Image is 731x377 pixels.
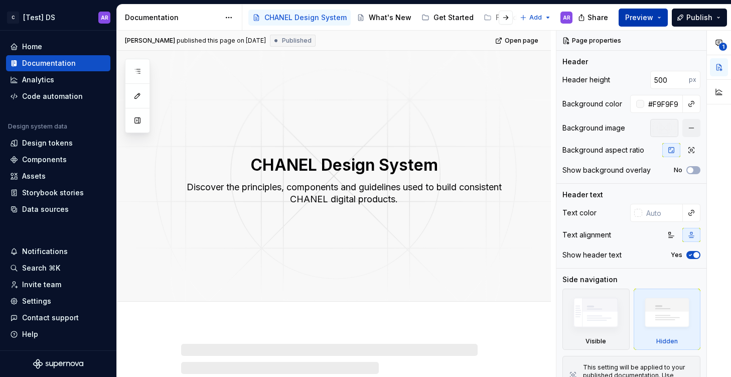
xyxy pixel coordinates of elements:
div: Settings [22,296,51,306]
div: Hidden [656,337,678,345]
div: Help [22,329,38,339]
button: Add [517,11,554,25]
button: Search ⌘K [6,260,110,276]
textarea: CHANEL Design System [179,153,509,177]
a: Components [6,152,110,168]
div: Data sources [22,204,69,214]
div: What's New [369,13,411,23]
span: 1 [719,43,727,51]
a: Analytics [6,72,110,88]
div: Header text [562,190,603,200]
button: Help [6,326,110,342]
span: [PERSON_NAME] [125,37,175,45]
a: What's New [353,10,415,26]
div: Show background overlay [562,165,651,175]
div: Home [22,42,42,52]
div: Hidden [634,289,701,350]
label: No [674,166,682,174]
input: Auto [650,71,689,89]
div: Background image [562,123,625,133]
div: Header height [562,75,610,85]
a: Assets [6,168,110,184]
a: Settings [6,293,110,309]
a: Home [6,39,110,55]
div: Text alignment [562,230,611,240]
a: Data sources [6,201,110,217]
div: published this page on [DATE] [177,37,266,45]
button: Notifications [6,243,110,260]
div: Design tokens [22,138,73,148]
div: Visible [586,337,606,345]
span: Preview [625,13,653,23]
button: C[Test] DSAR [2,7,114,28]
div: Text color [562,208,597,218]
span: Share [588,13,608,23]
a: Documentation [6,55,110,71]
button: Preview [619,9,668,27]
div: [Test] DS [23,13,55,23]
div: Contact support [22,313,79,323]
div: Visible [562,289,630,350]
div: Analytics [22,75,54,85]
button: Contact support [6,310,110,326]
div: Design system data [8,122,67,131]
input: Auto [642,204,683,222]
p: px [689,76,696,84]
span: Published [282,37,312,45]
span: Publish [686,13,712,23]
div: Background color [562,99,622,109]
button: Publish [672,9,727,27]
svg: Supernova Logo [33,359,83,369]
div: CHANEL Design System [264,13,347,23]
div: Documentation [125,13,220,23]
div: Side navigation [562,275,618,285]
div: Invite team [22,280,61,290]
div: Search ⌘K [22,263,60,273]
span: Open page [505,37,538,45]
div: Get Started [433,13,474,23]
div: Show header text [562,250,622,260]
div: Page tree [248,8,515,28]
div: Assets [22,171,46,181]
label: Yes [671,251,682,259]
a: Code automation [6,88,110,104]
div: Components [22,155,67,165]
div: Storybook stories [22,188,84,198]
a: Invite team [6,277,110,293]
a: Get Started [417,10,478,26]
div: Documentation [22,58,76,68]
textarea: Discover the principles, components and guidelines used to build consistent CHANEL digital products. [179,179,509,207]
span: Add [529,14,542,22]
div: AR [563,14,570,22]
a: Design tokens [6,135,110,151]
button: Share [573,9,615,27]
input: Auto [644,95,683,113]
div: C [7,12,19,24]
a: Storybook stories [6,185,110,201]
div: Notifications [22,246,68,257]
a: CHANEL Design System [248,10,351,26]
div: AR [101,14,108,22]
a: Open page [492,34,543,48]
div: Header [562,57,588,67]
div: Background aspect ratio [562,145,644,155]
div: Code automation [22,91,83,101]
